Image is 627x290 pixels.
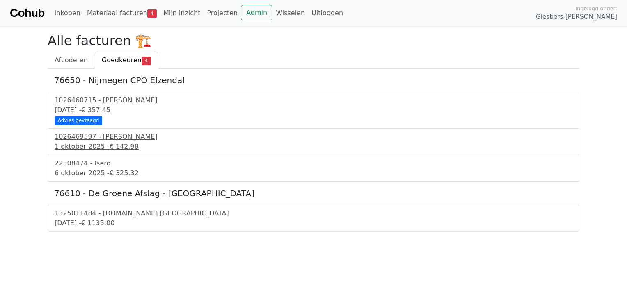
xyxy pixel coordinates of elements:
[48,52,95,69] a: Afcoderen
[55,56,88,64] span: Afcoderen
[308,5,346,21] a: Uitloggen
[55,208,572,218] div: 1325011484 - [DOMAIN_NAME] [GEOGRAPHIC_DATA]
[55,159,572,168] div: 22308474 - Isero
[51,5,83,21] a: Inkopen
[142,57,151,65] span: 4
[55,105,572,115] div: [DATE] -
[55,168,572,178] div: 6 oktober 2025 -
[95,52,158,69] a: Goedkeuren4
[110,143,139,150] span: € 142.98
[241,5,272,20] a: Admin
[81,219,114,227] span: € 1135.00
[55,218,572,228] div: [DATE] -
[536,12,617,22] span: Giesbers-[PERSON_NAME]
[102,56,142,64] span: Goedkeuren
[55,159,572,178] a: 22308474 - Isero6 oktober 2025 -€ 325.32
[55,208,572,228] a: 1325011484 - [DOMAIN_NAME] [GEOGRAPHIC_DATA][DATE] -€ 1135.00
[54,75,573,85] h5: 76650 - Nijmegen CPO Elzendal
[55,95,572,105] div: 1026460715 - [PERSON_NAME]
[81,106,110,114] span: € 357.45
[55,132,572,152] a: 1026469597 - [PERSON_NAME]1 oktober 2025 -€ 142.98
[55,95,572,124] a: 1026460715 - [PERSON_NAME][DATE] -€ 357.45 Advies gevraagd
[54,188,573,198] h5: 76610 - De Groene Afslag - [GEOGRAPHIC_DATA]
[147,9,157,18] span: 4
[55,142,572,152] div: 1 oktober 2025 -
[110,169,139,177] span: € 325.32
[10,3,44,23] a: Cohub
[55,116,102,125] div: Advies gevraagd
[575,5,617,12] span: Ingelogd onder:
[204,5,241,21] a: Projecten
[48,33,579,48] h2: Alle facturen 🏗️
[84,5,160,21] a: Materiaal facturen4
[160,5,204,21] a: Mijn inzicht
[272,5,308,21] a: Wisselen
[55,132,572,142] div: 1026469597 - [PERSON_NAME]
